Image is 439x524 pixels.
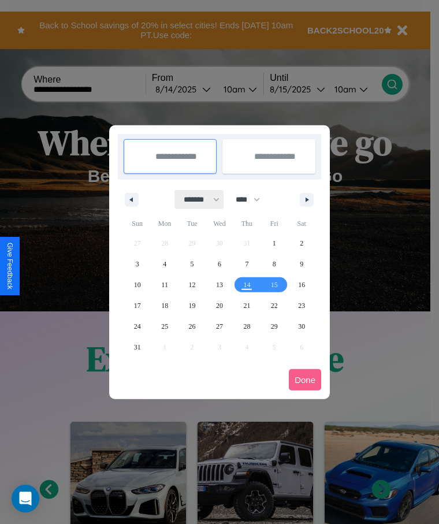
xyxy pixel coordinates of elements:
button: 16 [288,274,315,295]
span: 8 [273,254,276,274]
span: 14 [243,274,250,295]
span: 21 [243,295,250,316]
span: 6 [218,254,221,274]
button: 14 [233,274,261,295]
span: 18 [161,295,168,316]
span: 26 [189,316,196,337]
button: 31 [124,337,151,358]
span: 7 [245,254,248,274]
span: Wed [206,214,233,233]
span: 2 [300,233,303,254]
span: 22 [271,295,278,316]
button: 1 [261,233,288,254]
button: 25 [151,316,178,337]
span: 12 [189,274,196,295]
button: Done [289,369,321,391]
button: 20 [206,295,233,316]
span: 28 [243,316,250,337]
span: 4 [163,254,166,274]
span: Thu [233,214,261,233]
span: 16 [298,274,305,295]
button: 12 [178,274,206,295]
button: 27 [206,316,233,337]
span: Fri [261,214,288,233]
button: 9 [288,254,315,274]
div: Open Intercom Messenger [12,485,39,512]
span: 29 [271,316,278,337]
span: 15 [271,274,278,295]
button: 13 [206,274,233,295]
span: 19 [189,295,196,316]
span: 9 [300,254,303,274]
span: 17 [134,295,141,316]
button: 18 [151,295,178,316]
button: 24 [124,316,151,337]
button: 5 [178,254,206,274]
span: 27 [216,316,223,337]
button: 26 [178,316,206,337]
span: 20 [216,295,223,316]
button: 3 [124,254,151,274]
button: 19 [178,295,206,316]
div: Give Feedback [6,243,14,289]
span: Tue [178,214,206,233]
button: 23 [288,295,315,316]
span: 10 [134,274,141,295]
button: 17 [124,295,151,316]
span: 11 [161,274,168,295]
span: 24 [134,316,141,337]
span: Sun [124,214,151,233]
button: 21 [233,295,261,316]
button: 2 [288,233,315,254]
button: 7 [233,254,261,274]
span: 25 [161,316,168,337]
button: 11 [151,274,178,295]
span: Sat [288,214,315,233]
button: 15 [261,274,288,295]
span: 5 [191,254,194,274]
button: 10 [124,274,151,295]
button: 6 [206,254,233,274]
span: Mon [151,214,178,233]
span: 30 [298,316,305,337]
span: 31 [134,337,141,358]
span: 1 [273,233,276,254]
button: 28 [233,316,261,337]
button: 29 [261,316,288,337]
button: 4 [151,254,178,274]
button: 8 [261,254,288,274]
span: 23 [298,295,305,316]
span: 13 [216,274,223,295]
button: 22 [261,295,288,316]
button: 30 [288,316,315,337]
span: 3 [136,254,139,274]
